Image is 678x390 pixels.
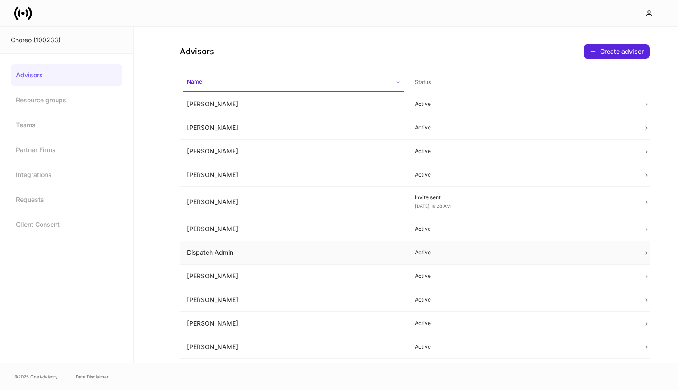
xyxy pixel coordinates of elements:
td: [PERSON_NAME] [180,288,408,312]
a: Data Disclaimer [76,373,109,380]
div: Create advisor [600,47,644,56]
p: Active [415,296,629,303]
p: Active [415,124,629,131]
a: Advisors [11,64,122,86]
h6: Status [415,78,431,86]
p: Active [415,273,629,280]
div: Choreo (100233) [11,36,122,44]
h6: Name [187,77,202,86]
td: [PERSON_NAME] [180,187,408,217]
span: Status [411,73,632,92]
p: Active [415,171,629,178]
a: Client Consent [11,214,122,235]
a: Partner Firms [11,139,122,161]
td: [PERSON_NAME] [180,140,408,163]
a: Requests [11,189,122,210]
a: Resource groups [11,89,122,111]
p: Invite sent [415,194,629,201]
td: [PERSON_NAME] [180,335,408,359]
td: [PERSON_NAME] [180,359,408,382]
td: [PERSON_NAME] [180,163,408,187]
p: Active [415,320,629,327]
span: [DATE] 10:28 AM [415,203,451,209]
p: Active [415,343,629,350]
p: Active [415,225,629,233]
td: [PERSON_NAME] [180,92,408,116]
span: Name [183,73,404,92]
td: Dispatch Admin [180,241,408,265]
a: Integrations [11,164,122,185]
p: Active [415,249,629,256]
td: [PERSON_NAME] [180,265,408,288]
td: [PERSON_NAME] [180,116,408,140]
span: © 2025 OneAdvisory [14,373,58,380]
td: [PERSON_NAME] [180,312,408,335]
p: Active [415,101,629,108]
td: [PERSON_NAME] [180,217,408,241]
a: Teams [11,114,122,136]
p: Active [415,148,629,155]
h4: Advisors [180,46,214,57]
button: Create advisor [584,44,650,59]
